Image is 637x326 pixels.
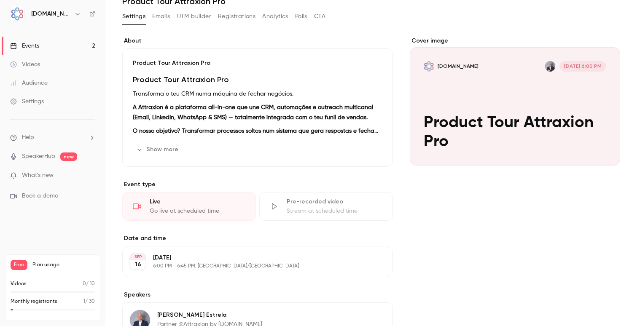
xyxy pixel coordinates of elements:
div: Videos [10,60,40,69]
div: Go live at scheduled time [150,207,245,215]
button: Registrations [218,10,255,23]
img: AMT.Group [11,7,24,21]
label: Date and time [122,234,393,243]
p: Videos [11,280,27,288]
h6: [DOMAIN_NAME] [31,10,71,18]
p: : follow-ups no tempo certo, previsibilidade total e menos desperdício. [133,126,382,136]
div: LiveGo live at scheduled time [122,192,256,221]
button: Settings [122,10,145,23]
iframe: Noticeable Trigger [85,172,95,179]
div: Settings [10,97,44,106]
p: Product Tour Attraxion Pro [133,59,382,67]
button: CTA [314,10,325,23]
span: Free [11,260,27,270]
p: [PERSON_NAME] Estrela [157,311,338,319]
span: 1 [83,299,85,304]
p: 16 [135,260,141,269]
button: UTM builder [177,10,211,23]
p: Transforma o teu CRM numa máquina de fechar negócios. [133,89,382,99]
div: SEP [130,254,145,260]
span: Help [22,133,34,142]
strong: Product Tour Attraxion Pro [133,75,229,84]
p: / 10 [83,280,95,288]
button: Emails [152,10,170,23]
p: 6:00 PM - 6:45 PM, [GEOGRAPHIC_DATA]/[GEOGRAPHIC_DATA] [153,263,348,270]
label: About [122,37,393,45]
p: Event type [122,180,393,189]
span: What's new [22,171,54,180]
div: Stream at scheduled time [287,207,382,215]
div: Events [10,42,39,50]
p: Monthly registrants [11,298,57,305]
span: Book a demo [22,192,58,200]
button: Show more [133,143,183,156]
a: SpeakerHub [22,152,55,161]
span: 0 [83,281,86,286]
button: Analytics [262,10,288,23]
button: Polls [295,10,307,23]
div: Pre-recorded videoStream at scheduled time [259,192,393,221]
p: [DATE] [153,254,348,262]
span: new [60,152,77,161]
section: Cover image [410,37,620,166]
span: Plan usage [32,262,95,268]
li: help-dropdown-opener [10,133,95,142]
strong: A Attraxion é a plataforma all-in-one que une CRM, automações e outreach multicanal (Email, Linke... [133,104,373,120]
div: Pre-recorded video [287,198,382,206]
div: Live [150,198,245,206]
label: Cover image [410,37,620,45]
label: Speakers [122,291,393,299]
p: / 30 [83,298,95,305]
div: Audience [10,79,48,87]
strong: O nosso objetivo? Transformar processos soltos num sistema que gera respostas e fecha negócios [133,128,378,144]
